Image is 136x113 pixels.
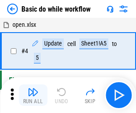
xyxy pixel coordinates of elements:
img: Main button [111,88,126,102]
button: Run All [19,84,47,106]
span: open.xlsx [12,21,36,28]
div: Run All [23,99,43,104]
div: Basic do while workflow [21,5,91,13]
div: cell [67,41,76,47]
img: Skip [85,87,95,97]
div: Skip [85,99,96,104]
img: Support [107,5,114,13]
div: to [112,41,117,47]
span: # 4 [21,47,28,54]
button: Skip [76,84,104,106]
div: 5 [34,53,41,63]
img: Run All [28,87,38,97]
img: Back [7,4,18,14]
img: Settings menu [118,4,129,14]
div: Sheet1!A5 [79,38,108,49]
div: Update [42,38,64,49]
